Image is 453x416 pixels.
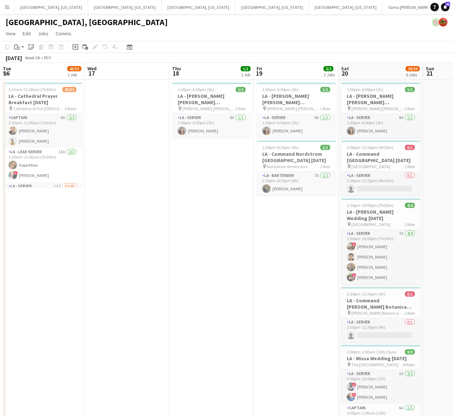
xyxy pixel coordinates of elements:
span: 1 Role [405,164,415,169]
app-job-card: 2:30pm-8:30pm (6h)1/1LA - Command Nordstrom [GEOGRAPHIC_DATA] [DATE] Nordstrom Americana1 RoleLA ... [257,141,336,196]
span: 1 Role [405,310,415,316]
span: 1/1 [405,87,415,92]
app-card-role: Captain6A2/23:30am-11:00am (7h30m)[PERSON_NAME][PERSON_NAME] [3,114,82,148]
span: Sun [426,65,434,72]
span: Jobs [38,30,48,37]
span: 3:00pm-1:00am (10h) (Sun) [347,349,396,355]
span: 2:30pm-10:00pm (7h30m) [347,203,394,208]
h1: [GEOGRAPHIC_DATA], [GEOGRAPHIC_DATA] [6,17,168,28]
span: 2:30pm-8:30pm (6h) [262,145,299,150]
span: 1/1 [236,87,246,92]
h3: LA - Command [GEOGRAPHIC_DATA] [DATE] [341,151,420,164]
a: Comms [53,29,74,38]
span: ! [352,242,356,246]
app-job-card: 1:00pm-6:00pm (5h)1/1LA - [PERSON_NAME] [PERSON_NAME][GEOGRAPHIC_DATA] [DATE] [PERSON_NAME] [PERS... [257,83,336,138]
span: [PERSON_NAME] [PERSON_NAME] Hills [351,106,405,111]
a: View [3,29,18,38]
button: [GEOGRAPHIC_DATA], [US_STATE] [15,0,88,14]
span: 1 Role [405,106,415,111]
span: 4/4 [405,203,415,208]
a: Edit [20,29,34,38]
span: 1/1 [320,145,330,150]
span: 29/39 [406,66,420,71]
app-job-card: 2:00pm-11:30pm (9h30m)0/1LA - Command [GEOGRAPHIC_DATA] [DATE] [GEOGRAPHIC_DATA]1 RoleLA - Server... [341,141,420,196]
span: Comms [56,30,71,37]
span: [PERSON_NAME] Botanica Garden [351,310,405,316]
a: Jobs [35,29,51,38]
span: 1:00pm-6:00pm (5h) [178,87,214,92]
app-job-card: 2:30pm-10:00pm (7h30m)4/4LA - [PERSON_NAME] Wedding [DATE] [GEOGRAPHIC_DATA]1 RoleLA - Server7A4/... [341,198,420,284]
button: [GEOGRAPHIC_DATA], [US_STATE] [162,0,235,14]
span: 1 Role [320,106,330,111]
span: Sat [341,65,349,72]
button: [GEOGRAPHIC_DATA], [US_STATE] [88,0,162,14]
app-card-role: LA - Server8A1/11:00pm-6:00pm (5h)[PERSON_NAME] [341,114,420,138]
div: [DATE] [6,54,22,61]
app-job-card: 1:00pm-6:00pm (5h)1/1LA - [PERSON_NAME] [PERSON_NAME][GEOGRAPHIC_DATA] [DATE] [PERSON_NAME] [PERS... [341,83,420,138]
app-job-card: 3:30am-11:00am (7h30m)43/53LA - Cathedral Prayer Breakfast [DATE] Cathedral of Our [DEMOGRAPHIC_D... [3,83,82,187]
h3: LA - Command Nordstrom [GEOGRAPHIC_DATA] [DATE] [257,151,336,164]
span: 2:30pm-11:30pm (9h) [347,291,385,297]
span: [PERSON_NAME] [PERSON_NAME] Hills [267,106,320,111]
span: ! [352,382,356,387]
app-card-role: LA - Server0/12:00pm-11:30pm (9h30m) [341,172,420,196]
span: ! [352,393,356,397]
div: 1 Job [68,72,81,77]
span: 1:00pm-6:00pm (5h) [347,87,383,92]
span: Tue [3,65,11,72]
span: 41 [445,2,450,6]
span: 1 Role [235,106,246,111]
app-card-role: LA - Bartender7A1/12:30pm-8:30pm (6h)[PERSON_NAME] [257,172,336,196]
button: Santa [PERSON_NAME] [383,0,436,14]
h3: LA - [PERSON_NAME] Wedding [DATE] [341,209,420,221]
span: 0/1 [405,145,415,150]
span: 19 [256,69,262,77]
h3: LA - [PERSON_NAME] [PERSON_NAME][GEOGRAPHIC_DATA] [DATE] [341,93,420,106]
app-job-card: 2:30pm-11:30pm (9h)0/1LA - Command [PERSON_NAME] Botanica [DATE] [PERSON_NAME] Botanica Garden1 R... [341,287,420,342]
button: [GEOGRAPHIC_DATA], [US_STATE] [309,0,383,14]
div: PDT [44,55,51,60]
span: Week 38 [23,55,41,60]
span: 4 Roles [403,362,415,367]
div: 2 Jobs [324,72,335,77]
span: 18 [171,69,181,77]
span: Fri [257,65,262,72]
h3: LA - Cathedral Prayer Breakfast [DATE] [3,93,82,106]
app-card-role: LA - Server8A1/11:00pm-6:00pm (5h)[PERSON_NAME] [257,114,336,138]
span: 0/1 [405,291,415,297]
app-user-avatar: Rollin Hero [432,18,440,26]
button: [GEOGRAPHIC_DATA], [US_STATE] [235,0,309,14]
span: ! [14,171,18,175]
a: 41 [441,3,449,11]
span: [GEOGRAPHIC_DATA] [351,222,390,227]
span: 3 Roles [64,106,76,111]
span: 2/2 [323,66,333,71]
span: 1/1 [241,66,251,71]
span: 1 Role [320,164,330,169]
app-card-role: LA - Server8A1/11:00pm-6:00pm (5h)[PERSON_NAME] [172,114,251,138]
span: 43/53 [67,66,81,71]
span: 17 [86,69,97,77]
span: 3:30am-11:00am (7h30m) [8,87,56,92]
span: [PERSON_NAME] [PERSON_NAME] Hills [182,106,235,111]
span: 9/9 [405,349,415,355]
h3: LA - Missa Wedding [DATE] [341,355,420,362]
h3: LA - Command [PERSON_NAME] Botanica [DATE] [341,297,420,310]
span: [GEOGRAPHIC_DATA] [351,164,390,169]
h3: LA - [PERSON_NAME] [PERSON_NAME][GEOGRAPHIC_DATA] [DATE] [257,93,336,106]
app-card-role: LA - Lead Server13A2/23:30am-11:00am (7h30m)Hope Miles![PERSON_NAME] [3,148,82,182]
span: 21 [425,69,434,77]
span: ! [352,273,356,277]
span: 1/1 [320,87,330,92]
div: 1:00pm-6:00pm (5h)1/1LA - [PERSON_NAME] [PERSON_NAME][GEOGRAPHIC_DATA] [DATE] [PERSON_NAME] [PERS... [172,83,251,138]
div: 6 Jobs [406,72,419,77]
span: Thu [172,65,181,72]
app-card-role: LA - Server7A4/42:30pm-10:00pm (7h30m)![PERSON_NAME][PERSON_NAME][PERSON_NAME]![PERSON_NAME] [341,230,420,284]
